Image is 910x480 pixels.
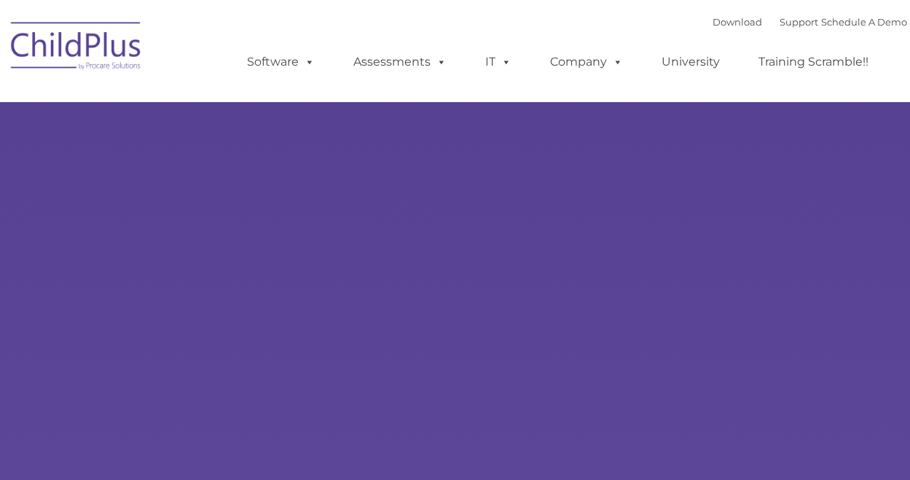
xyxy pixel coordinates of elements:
a: IT [471,47,526,77]
a: University [647,47,734,77]
a: Assessments [339,47,461,77]
font: | [713,16,907,28]
a: Support [780,16,818,28]
img: ChildPlus by Procare Solutions [4,12,149,85]
a: Company [536,47,638,77]
a: Schedule A Demo [821,16,907,28]
a: Download [713,16,762,28]
a: Software [232,47,329,77]
a: Training Scramble!! [744,47,883,77]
